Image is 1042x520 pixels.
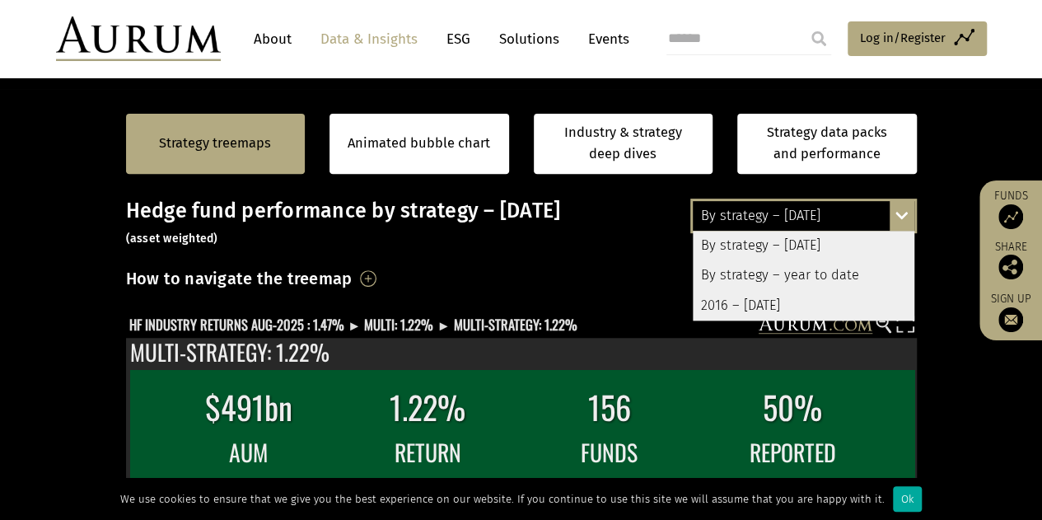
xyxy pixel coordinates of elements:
img: Share this post [998,255,1023,279]
img: Aurum [56,16,221,61]
small: (asset weighted) [126,232,218,246]
img: Sign up to our newsletter [998,307,1023,332]
span: Log in/Register [860,28,946,48]
a: Funds [988,189,1034,229]
h3: Hedge fund performance by strategy – [DATE] [126,199,917,248]
a: Log in/Register [848,21,987,56]
div: By strategy – [DATE] [693,201,914,231]
a: Data & Insights [312,24,426,54]
h3: How to navigate the treemap [126,265,353,293]
a: Strategy treemaps [159,133,271,154]
a: Strategy data packs and performance [737,114,917,174]
a: About [245,24,300,54]
a: ESG [438,24,479,54]
a: Events [580,24,629,54]
div: Ok [893,486,922,512]
div: 2016 – [DATE] [693,291,914,321]
a: Animated bubble chart [348,133,490,154]
img: Access Funds [998,204,1023,229]
a: Sign up [988,292,1034,332]
a: Solutions [491,24,568,54]
input: Submit [802,22,835,55]
div: By strategy – year to date [693,261,914,291]
div: By strategy – [DATE] [693,231,914,260]
a: Industry & strategy deep dives [534,114,713,174]
div: Share [988,241,1034,279]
